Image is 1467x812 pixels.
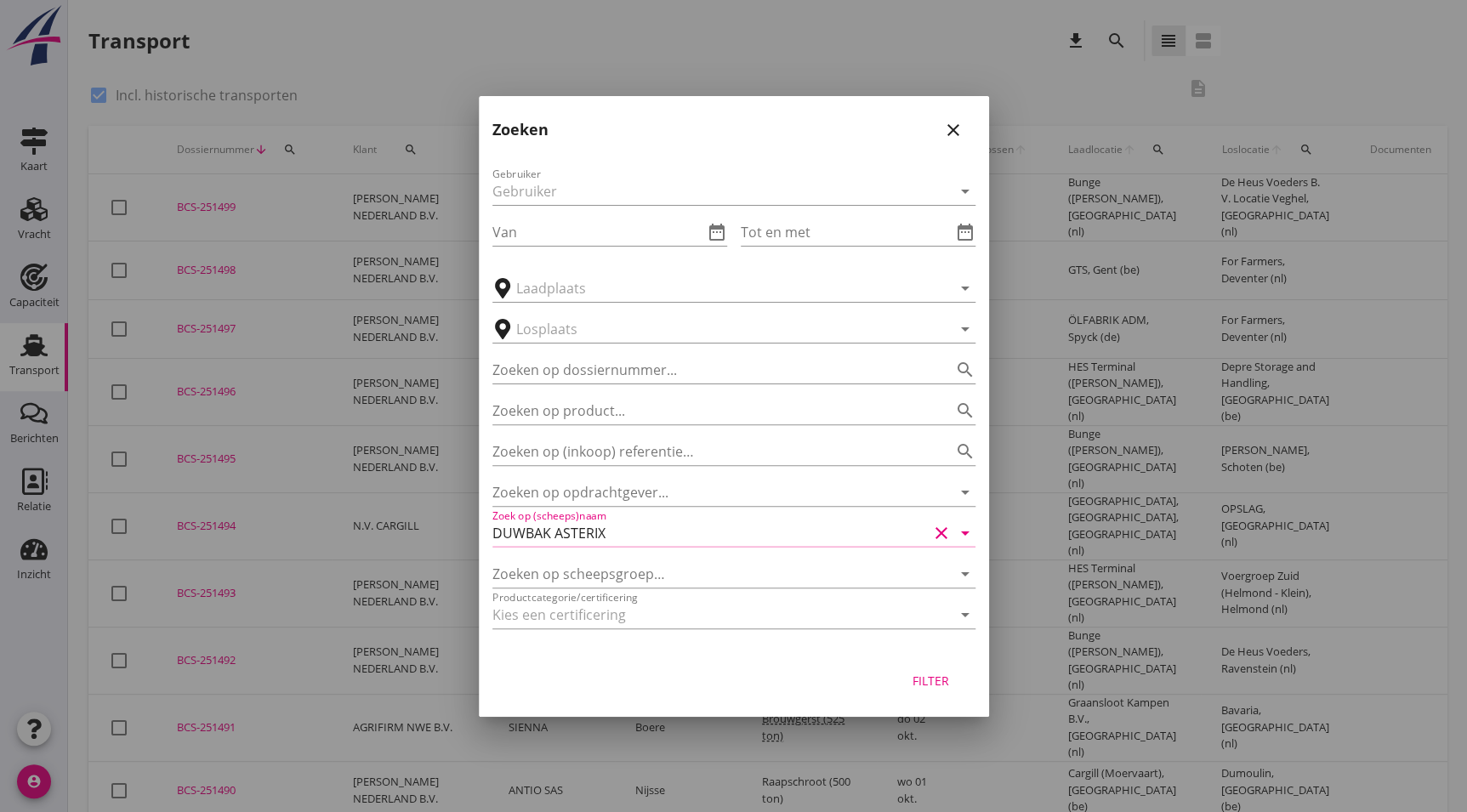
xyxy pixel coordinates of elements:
input: Zoeken op dossiernummer... [492,356,928,383]
i: search [955,441,975,462]
i: arrow_drop_down [955,605,975,625]
i: arrow_drop_down [955,523,975,543]
i: arrow_drop_down [955,564,975,584]
i: arrow_drop_down [955,278,975,298]
input: Zoeken op (inkoop) referentie… [492,438,928,465]
i: arrow_drop_down [955,482,975,503]
input: Tot en met [741,219,952,246]
input: Losplaats [516,315,928,343]
div: Filter [907,672,955,690]
input: Zoeken op product... [492,397,928,424]
i: search [955,400,975,421]
i: arrow_drop_down [955,181,975,202]
i: clear [931,523,952,543]
input: Zoeken op opdrachtgever... [492,479,928,506]
input: Van [492,219,703,246]
h2: Zoeken [492,118,549,141]
input: Zoek op (scheeps)naam [492,520,928,547]
i: arrow_drop_down [955,319,975,339]
i: date_range [955,222,975,242]
button: Filter [894,666,969,696]
input: Laadplaats [516,275,928,302]
i: search [955,360,975,380]
i: date_range [707,222,727,242]
i: close [943,120,964,140]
